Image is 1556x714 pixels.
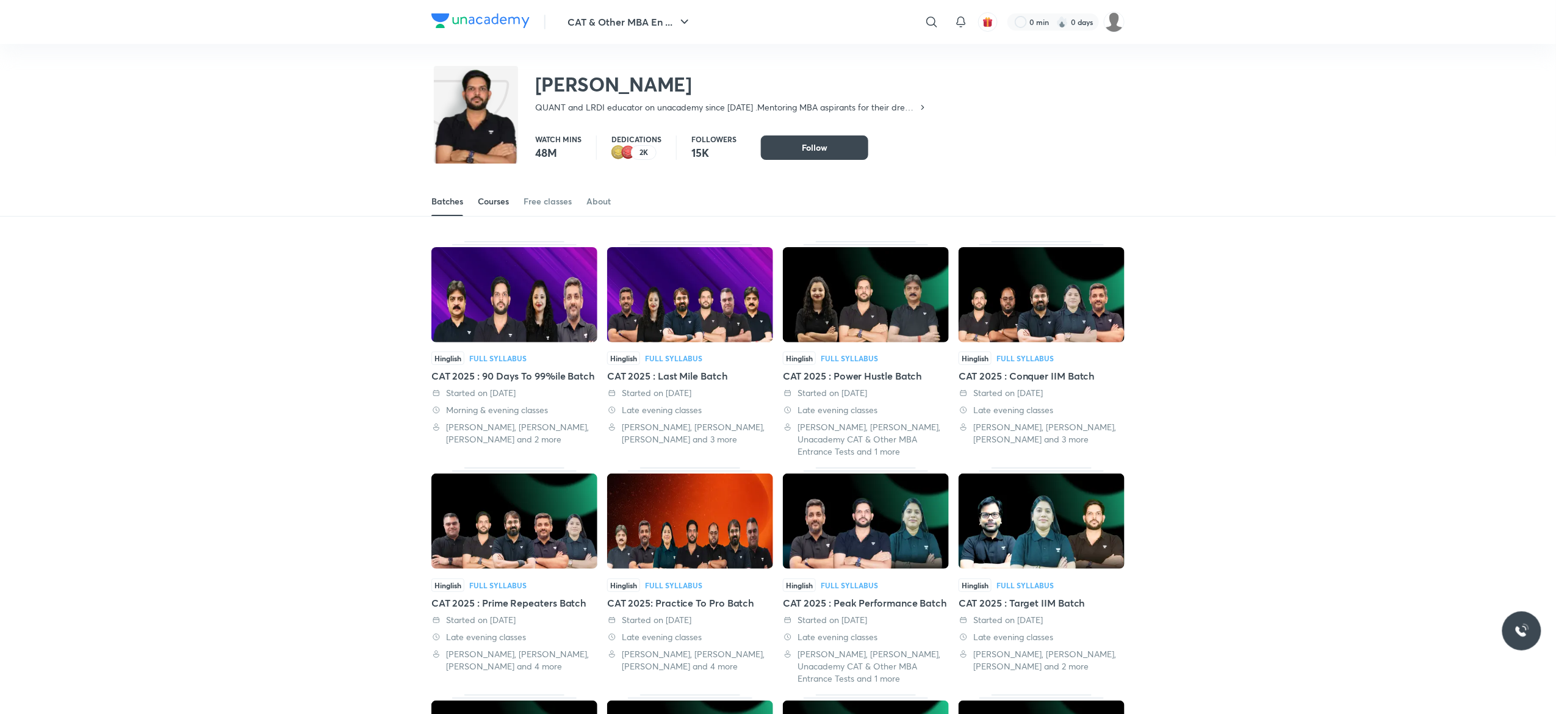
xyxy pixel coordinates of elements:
div: Deepika Awasthi, Ravi Kumar, Ronakkumar Shah and 3 more [959,421,1125,445]
div: Lokesh Agarwal, Ravi Kumar, Ronakkumar Shah and 3 more [607,421,773,445]
div: Late evening classes [783,631,949,643]
div: Started on 31 Aug 2025 [431,387,597,399]
div: CAT 2025 : Target IIM Batch [959,467,1125,684]
p: Watch mins [535,135,582,143]
div: Late evening classes [783,404,949,416]
div: Full Syllabus [996,582,1054,589]
div: Started on 3 Jun 2025 [607,614,773,626]
div: CAT 2025 : 90 Days To 99%ile Batch [431,241,597,458]
h2: [PERSON_NAME] [535,72,927,96]
div: About [586,195,611,207]
div: CAT 2025 : Last Mile Batch [607,241,773,458]
div: CAT 2025 : Power Hustle Batch [783,369,949,383]
div: CAT 2025 : Prime Repeaters Batch [431,596,597,610]
div: Late evening classes [959,631,1125,643]
div: Lokesh Agarwal, Deepika Awasthi, Ravi Kumar and 4 more [431,648,597,673]
div: Started on 17 Jun 2025 [959,387,1125,399]
span: Hinglish [783,579,816,592]
div: Free classes [524,195,572,207]
div: Started on 6 Jun 2025 [431,614,597,626]
div: CAT 2025 : Conquer IIM Batch [959,369,1125,383]
div: Late evening classes [431,631,597,643]
img: class [434,68,518,186]
div: Batches [431,195,463,207]
p: QUANT and LRDI educator on unacademy since [DATE] .Mentoring MBA aspirants for their dream B scho... [535,101,918,114]
img: Thumbnail [431,247,597,342]
img: Thumbnail [431,474,597,569]
img: Thumbnail [607,474,773,569]
div: CAT 2025 : Peak Performance Batch [783,596,949,610]
div: Lokesh Agarwal, Ravi Kumar, Unacademy CAT & Other MBA Entrance Tests and 1 more [783,421,949,458]
div: Started on 8 Jul 2025 [783,387,949,399]
div: Amiya Kumar, Deepika Awasthi, Ravi Kumar and 2 more [959,648,1125,673]
span: Hinglish [607,579,640,592]
div: CAT 2025 : Peak Performance Batch [783,467,949,684]
a: Batches [431,187,463,216]
span: Hinglish [959,579,992,592]
p: 2K [639,148,648,157]
a: About [586,187,611,216]
a: Courses [478,187,509,216]
div: Started on 8 May 2025 [959,614,1125,626]
span: Hinglish [431,579,464,592]
div: Lokesh Agarwal, Deepika Awasthi, Ravi Kumar and 4 more [607,648,773,673]
div: CAT 2025 : Target IIM Batch [959,596,1125,610]
img: educator badge2 [611,145,626,160]
div: Deepika Awasthi, Ravi Kumar, Unacademy CAT & Other MBA Entrance Tests and 1 more [783,648,949,685]
div: Lokesh Agarwal, Ravi Kumar, Saral Nashier and 2 more [431,421,597,445]
div: CAT 2025: Practice To Pro Batch [607,467,773,684]
div: Full Syllabus [821,582,878,589]
img: Thumbnail [959,474,1125,569]
img: streak [1056,16,1068,28]
a: Free classes [524,187,572,216]
img: Thumbnail [959,247,1125,342]
button: Follow [761,135,868,160]
img: Thumbnail [783,247,949,342]
img: Thumbnail [607,247,773,342]
div: Full Syllabus [469,355,527,362]
div: Late evening classes [607,631,773,643]
a: Company Logo [431,13,530,31]
p: Dedications [611,135,661,143]
span: Hinglish [607,352,640,365]
div: Full Syllabus [821,355,878,362]
p: Followers [691,135,737,143]
div: Full Syllabus [645,582,702,589]
div: CAT 2025 : Power Hustle Batch [783,241,949,458]
div: Full Syllabus [996,355,1054,362]
div: CAT 2025 : Last Mile Batch [607,369,773,383]
img: Thumbnail [783,474,949,569]
div: Full Syllabus [469,582,527,589]
span: Follow [802,142,827,154]
button: avatar [978,12,998,32]
div: Late evening classes [959,404,1125,416]
div: Full Syllabus [645,355,702,362]
div: Morning & evening classes [431,404,597,416]
img: Nilesh [1104,12,1125,32]
div: Started on 17 May 2025 [783,614,949,626]
button: CAT & Other MBA En ... [560,10,699,34]
div: Late evening classes [607,404,773,416]
div: CAT 2025 : Conquer IIM Batch [959,241,1125,458]
img: educator badge1 [621,145,636,160]
div: Courses [478,195,509,207]
div: Started on 4 Aug 2025 [607,387,773,399]
span: Hinglish [783,352,816,365]
img: avatar [982,16,993,27]
div: CAT 2025: Practice To Pro Batch [607,596,773,610]
div: CAT 2025 : 90 Days To 99%ile Batch [431,369,597,383]
p: 15K [691,145,737,160]
p: 48M [535,145,582,160]
div: CAT 2025 : Prime Repeaters Batch [431,467,597,684]
span: Hinglish [959,352,992,365]
img: ttu [1515,624,1529,638]
img: Company Logo [431,13,530,28]
span: Hinglish [431,352,464,365]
